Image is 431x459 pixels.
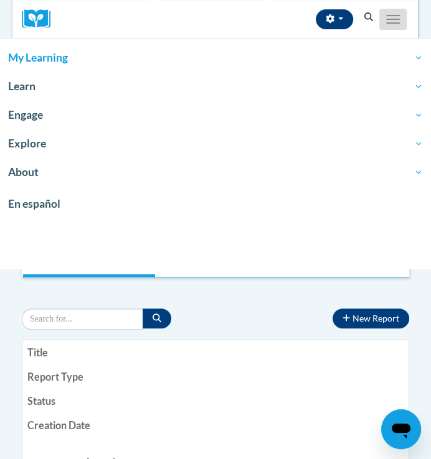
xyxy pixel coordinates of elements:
img: Logo brand [22,9,59,29]
th: Status [22,389,409,413]
button: Account Settings [316,9,353,29]
button: Search [359,10,378,25]
a: Cox Campus [22,9,59,29]
th: Creation Date [22,413,409,437]
input: Search for a report [22,308,143,330]
span: Learn [8,79,423,94]
th: Report Type [22,364,409,389]
th: Title [22,340,409,364]
iframe: Button to launch messaging window, conversation in progress [381,409,421,449]
span: Engage [8,108,423,123]
span: My Learning [8,50,423,65]
span: About [8,165,423,180]
button: New Report [333,308,409,328]
button: Search [143,308,171,328]
span: Explore [8,136,423,151]
span: En español [8,197,60,210]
